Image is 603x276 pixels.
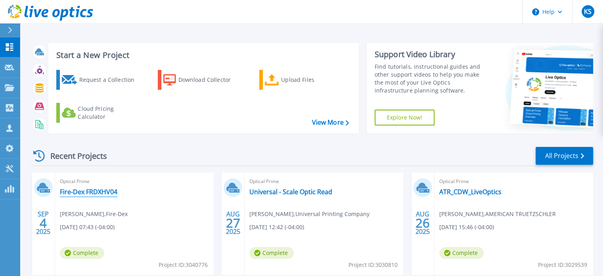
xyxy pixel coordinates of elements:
[538,261,587,269] span: Project ID: 3029539
[60,223,115,232] span: [DATE] 07:43 (-04:00)
[439,188,502,196] a: ATR_CDW_LiveOptics
[60,247,104,259] span: Complete
[56,51,348,60] h3: Start a New Project
[60,177,209,186] span: Optical Prime
[79,72,142,88] div: Request a Collection
[60,188,117,196] a: Fire-Dex FRDXHV04
[78,105,141,121] div: Cloud Pricing Calculator
[584,8,592,15] span: KS
[158,70,246,90] a: Download Collector
[56,70,145,90] a: Request a Collection
[375,63,488,95] div: Find tutorials, instructional guides and other support videos to help you make the most of your L...
[439,177,588,186] span: Optical Prime
[249,223,304,232] span: [DATE] 12:42 (-04:00)
[249,210,369,218] span: [PERSON_NAME] , Universal Printing Company
[226,220,240,226] span: 27
[375,110,435,125] a: Explore Now!
[56,103,145,123] a: Cloud Pricing Calculator
[249,247,294,259] span: Complete
[415,220,430,226] span: 26
[226,208,241,237] div: AUG 2025
[281,72,345,88] div: Upload Files
[259,70,348,90] a: Upload Files
[439,247,484,259] span: Complete
[439,223,494,232] span: [DATE] 15:46 (-04:00)
[439,210,556,218] span: [PERSON_NAME] , AMERICAN TRUETZSCHLER
[312,119,348,126] a: View More
[60,210,128,218] span: [PERSON_NAME] , Fire-Dex
[415,208,430,237] div: AUG 2025
[40,220,47,226] span: 4
[249,177,398,186] span: Optical Prime
[31,146,118,166] div: Recent Projects
[249,188,332,196] a: Universal - Scale Optic Read
[536,147,593,165] a: All Projects
[375,49,488,60] div: Support Video Library
[159,261,208,269] span: Project ID: 3040776
[36,208,51,237] div: SEP 2025
[178,72,242,88] div: Download Collector
[348,261,398,269] span: Project ID: 3030810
